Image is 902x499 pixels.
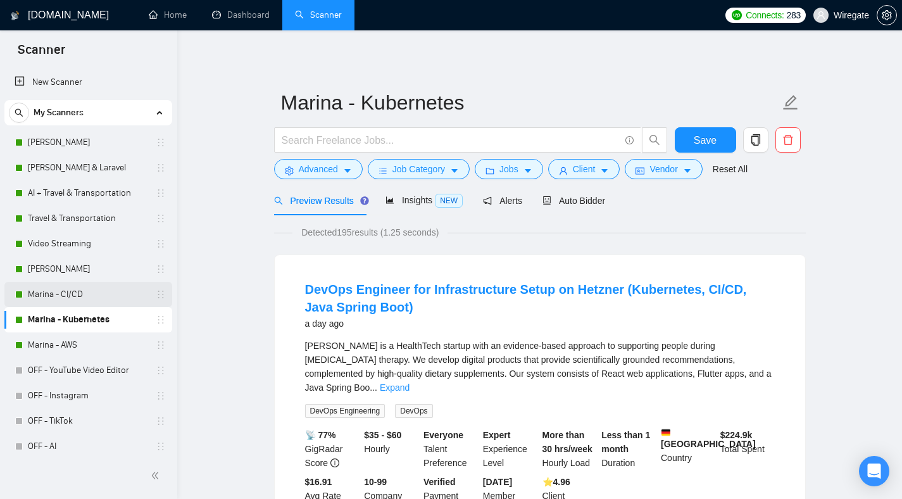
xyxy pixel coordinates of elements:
span: caret-down [343,166,352,175]
div: Experience Level [480,428,540,470]
a: [PERSON_NAME] [28,256,148,282]
button: search [9,103,29,123]
b: 📡 77% [305,430,336,440]
button: idcardVendorcaret-down [625,159,702,179]
button: setting [877,5,897,25]
span: user [817,11,825,20]
span: holder [156,239,166,249]
b: ⭐️ 4.96 [542,477,570,487]
span: holder [156,315,166,325]
a: Marina - CI/CD [28,282,148,307]
span: Connects: [746,8,784,22]
span: Scanner [8,41,75,67]
span: robot [542,196,551,205]
div: Duration [599,428,658,470]
span: DevOps Engineering [305,404,385,418]
button: Save [675,127,736,153]
span: Client [573,162,596,176]
a: setting [877,10,897,20]
div: Talent Preference [421,428,480,470]
span: idcard [636,166,644,175]
span: holder [156,416,166,426]
button: delete [775,127,801,153]
span: Advanced [299,162,338,176]
div: GigRadar Score [303,428,362,470]
div: Hourly [361,428,421,470]
span: area-chart [385,196,394,205]
img: logo [11,6,20,26]
span: caret-down [523,166,532,175]
span: holder [156,163,166,173]
a: New Scanner [15,70,162,95]
a: OFF - Instagram [28,383,148,408]
span: search [274,196,283,205]
a: Marina - AWS [28,332,148,358]
b: $ 224.9k [720,430,753,440]
span: info-circle [330,458,339,467]
span: holder [156,340,166,350]
span: edit [782,94,799,111]
div: Tooltip anchor [359,195,370,206]
span: copy [744,134,768,146]
span: holder [156,391,166,401]
span: delete [776,134,800,146]
li: New Scanner [4,70,172,95]
span: holder [156,137,166,148]
button: copy [743,127,768,153]
div: a day ago [305,316,775,331]
span: Auto Bidder [542,196,605,206]
b: Verified [423,477,456,487]
b: 10-99 [364,477,387,487]
div: Total Spent [718,428,777,470]
input: Search Freelance Jobs... [282,132,620,148]
span: NEW [435,194,463,208]
span: Preview Results [274,196,365,206]
span: double-left [151,469,163,482]
span: Insights [385,195,463,205]
span: setting [285,166,294,175]
a: Expand [380,382,410,393]
span: holder [156,264,166,274]
span: holder [156,213,166,224]
span: Alerts [483,196,522,206]
span: bars [379,166,387,175]
span: Detected 195 results (1.25 seconds) [292,225,448,239]
a: dashboardDashboard [212,9,270,20]
a: Reset All [713,162,748,176]
b: [DATE] [483,477,512,487]
span: caret-down [450,166,459,175]
button: userClientcaret-down [548,159,620,179]
a: DevOps Engineer for Infrastructure Setup on Hetzner (Kubernetes, CI/CD, Java Spring Boot) [305,282,747,314]
span: Vendor [649,162,677,176]
span: Jobs [499,162,518,176]
a: Marina - Kubernetes [28,307,148,332]
span: Job Category [392,162,445,176]
span: ... [370,382,377,393]
span: folder [485,166,494,175]
a: OFF - TikTok [28,408,148,434]
a: Travel & Transportation [28,206,148,231]
a: AI + Travel & Transportation [28,180,148,206]
button: settingAdvancedcaret-down [274,159,363,179]
span: caret-down [600,166,609,175]
span: holder [156,188,166,198]
span: My Scanners [34,100,84,125]
b: Less than 1 month [601,430,650,454]
span: setting [877,10,896,20]
a: OFF - AI [28,434,148,459]
button: barsJob Categorycaret-down [368,159,470,179]
a: [PERSON_NAME] [28,130,148,155]
span: info-circle [625,136,634,144]
b: Expert [483,430,511,440]
b: Everyone [423,430,463,440]
b: $35 - $60 [364,430,401,440]
span: holder [156,441,166,452]
b: $16.91 [305,477,332,487]
span: Save [694,132,717,148]
a: Video Streaming [28,231,148,256]
div: Country [658,428,718,470]
div: Open Intercom Messenger [859,456,889,486]
img: upwork-logo.png [732,10,742,20]
span: caret-down [683,166,692,175]
span: search [642,134,667,146]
